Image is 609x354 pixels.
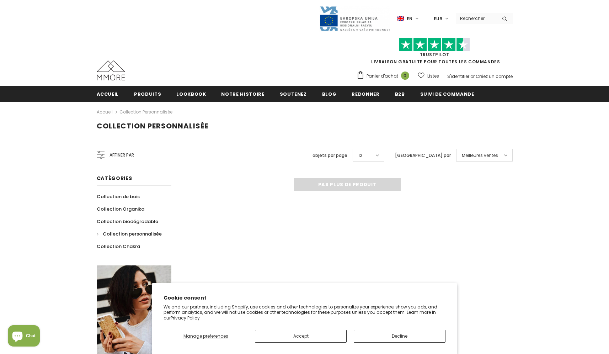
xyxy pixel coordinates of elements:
span: 12 [358,152,362,159]
img: Cas MMORE [97,60,125,80]
span: Collection personnalisée [103,231,162,237]
a: Listes [418,70,439,82]
span: Collection biodégradable [97,218,158,225]
a: Privacy Policy [171,315,200,321]
a: Notre histoire [221,86,264,102]
span: Redonner [352,91,379,97]
a: Lookbook [176,86,206,102]
span: or [470,73,475,79]
a: Panier d'achat 0 [357,71,413,81]
inbox-online-store-chat: Shopify online store chat [6,325,42,348]
img: Javni Razpis [319,6,390,32]
span: Produits [134,91,161,97]
a: Collection Chakra [97,240,140,253]
span: Manage preferences [183,333,228,339]
span: soutenez [280,91,307,97]
a: Blog [322,86,337,102]
a: Collection Organika [97,203,144,215]
button: Manage preferences [164,330,248,343]
button: Decline [354,330,445,343]
span: 0 [401,72,409,80]
a: Accueil [97,108,113,116]
span: Collection de bois [97,193,140,200]
span: Collection Organika [97,206,144,212]
span: Catégories [97,175,132,182]
span: Listes [427,73,439,80]
a: Accueil [97,86,119,102]
a: Suivi de commande [420,86,474,102]
span: Suivi de commande [420,91,474,97]
a: S'identifier [447,73,469,79]
span: EUR [434,15,442,22]
a: TrustPilot [420,52,449,58]
span: Meilleures ventes [462,152,498,159]
span: Notre histoire [221,91,264,97]
a: Collection biodégradable [97,215,158,228]
a: Créez un compte [476,73,513,79]
span: Accueil [97,91,119,97]
input: Search Site [456,13,497,23]
button: Accept [255,330,347,343]
a: Javni Razpis [319,15,390,21]
span: en [407,15,412,22]
a: Produits [134,86,161,102]
span: B2B [395,91,405,97]
span: Affiner par [109,151,134,159]
span: Lookbook [176,91,206,97]
a: Collection de bois [97,190,140,203]
label: [GEOGRAPHIC_DATA] par [395,152,451,159]
img: Faites confiance aux étoiles pilotes [399,38,470,52]
span: Collection Chakra [97,243,140,250]
span: Blog [322,91,337,97]
h2: Cookie consent [164,294,445,302]
a: soutenez [280,86,307,102]
a: Collection personnalisée [119,109,172,115]
a: B2B [395,86,405,102]
a: Redonner [352,86,379,102]
p: We and our partners, including Shopify, use cookies and other technologies to personalize your ex... [164,304,445,321]
img: i-lang-1.png [397,16,404,22]
label: objets par page [312,152,347,159]
a: Collection personnalisée [97,228,162,240]
span: Panier d'achat [367,73,398,80]
span: Collection personnalisée [97,121,208,131]
span: LIVRAISON GRATUITE POUR TOUTES LES COMMANDES [357,41,513,65]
